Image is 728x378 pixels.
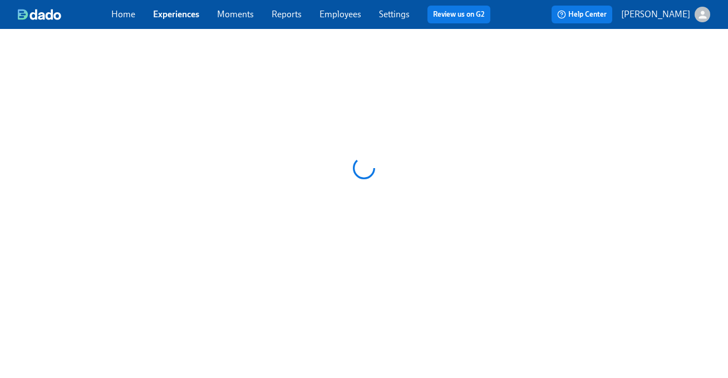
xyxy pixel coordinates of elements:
a: Experiences [153,9,199,19]
a: Moments [217,9,254,19]
a: Review us on G2 [433,9,485,20]
a: Employees [319,9,361,19]
a: Reports [272,9,302,19]
a: Home [111,9,135,19]
a: Settings [379,9,410,19]
p: [PERSON_NAME] [621,8,690,21]
button: [PERSON_NAME] [621,7,710,22]
button: Help Center [552,6,612,23]
button: Review us on G2 [427,6,490,23]
img: dado [18,9,61,20]
span: Help Center [557,9,607,20]
a: dado [18,9,111,20]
